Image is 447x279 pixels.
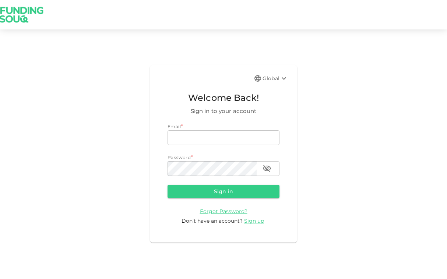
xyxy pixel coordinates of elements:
span: Sign in to your account [168,107,279,116]
a: Forgot Password? [200,208,247,215]
span: Sign up [244,218,264,224]
div: Global [263,74,288,83]
span: Don’t have an account? [182,218,243,224]
input: password [168,161,257,176]
input: email [168,130,279,145]
button: Sign in [168,185,279,198]
span: Welcome Back! [168,91,279,105]
span: Password [168,155,191,160]
span: Email [168,124,181,129]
